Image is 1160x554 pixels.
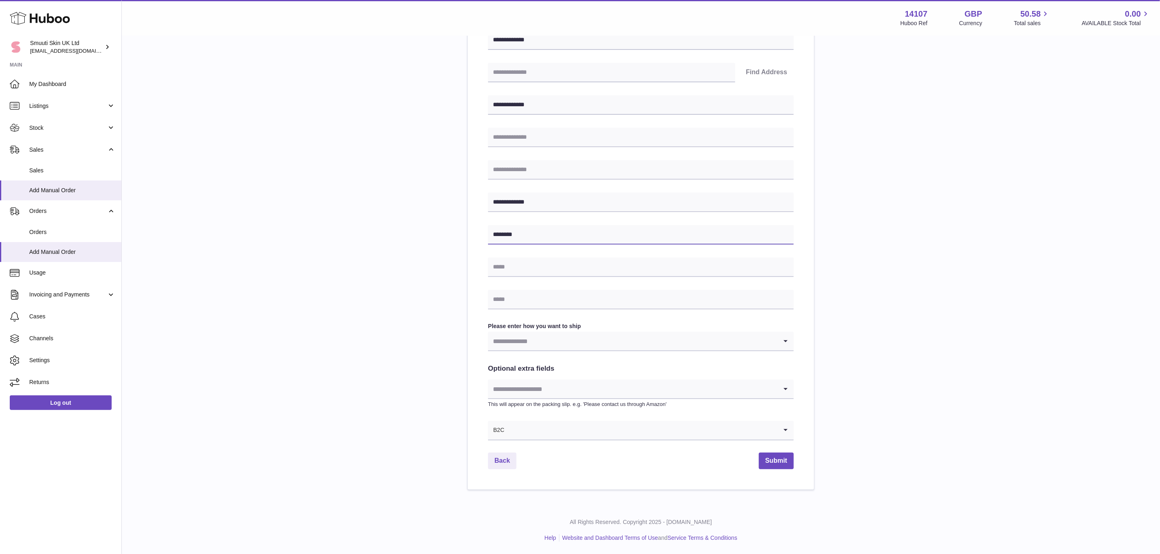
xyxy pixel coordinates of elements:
input: Search for option [488,380,778,398]
input: Search for option [505,421,778,440]
a: 0.00 AVAILABLE Stock Total [1082,9,1150,27]
span: B2C [488,421,505,440]
a: Help [544,535,556,541]
span: 0.00 [1125,9,1141,19]
a: 50.58 Total sales [1014,9,1050,27]
div: Huboo Ref [901,19,928,27]
h2: Optional extra fields [488,364,794,374]
a: Log out [10,395,112,410]
p: This will appear on the packing slip. e.g. 'Please contact us through Amazon' [488,401,794,408]
span: My Dashboard [29,80,115,88]
label: Please enter how you want to ship [488,322,794,330]
p: All Rights Reserved. Copyright 2025 - [DOMAIN_NAME] [128,518,1154,526]
span: [EMAIL_ADDRESS][DOMAIN_NAME] [30,47,119,54]
span: Add Manual Order [29,248,115,256]
span: Returns [29,378,115,386]
a: Website and Dashboard Terms of Use [562,535,658,541]
span: Add Manual Order [29,187,115,194]
span: Sales [29,167,115,174]
div: Search for option [488,380,794,399]
span: 50.58 [1020,9,1041,19]
span: Settings [29,356,115,364]
span: Orders [29,207,107,215]
span: Invoicing and Payments [29,291,107,298]
div: Search for option [488,421,794,440]
span: Orders [29,228,115,236]
strong: 14107 [905,9,928,19]
img: internalAdmin-14107@internal.huboo.com [10,41,22,53]
input: Search for option [488,332,778,350]
span: Sales [29,146,107,154]
span: Listings [29,102,107,110]
strong: GBP [965,9,982,19]
a: Back [488,453,516,469]
span: Stock [29,124,107,132]
button: Submit [759,453,794,469]
a: Service Terms & Conditions [667,535,737,541]
div: Currency [959,19,983,27]
li: and [559,534,737,542]
span: Usage [29,269,115,277]
div: Smuuti Skin UK Ltd [30,39,103,55]
span: Total sales [1014,19,1050,27]
div: Search for option [488,332,794,351]
span: Channels [29,335,115,342]
span: AVAILABLE Stock Total [1082,19,1150,27]
span: Cases [29,313,115,320]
